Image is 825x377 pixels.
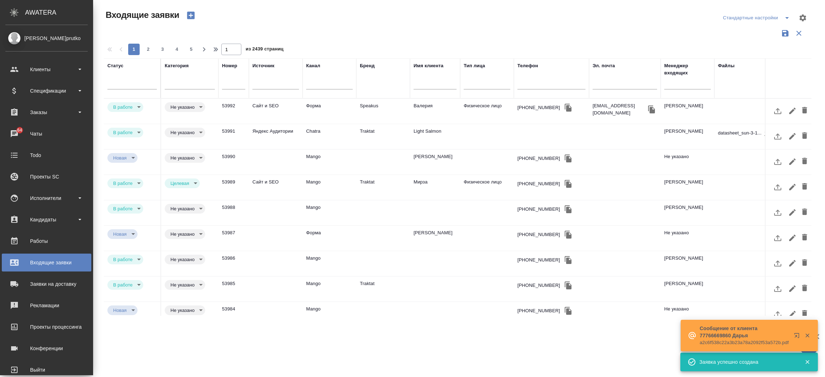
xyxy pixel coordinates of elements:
button: Закрыть [800,359,815,365]
div: Менеджер входящих [664,62,711,77]
button: Загрузить файл [769,102,786,119]
button: Закрыть [800,332,815,339]
div: [PHONE_NUMBER] [517,104,560,111]
button: Новая [111,231,129,237]
div: Рекламации [5,300,88,311]
div: Источник [252,62,274,69]
button: Скопировать [563,229,574,240]
td: Валерия [410,99,460,124]
button: Удалить [799,255,811,272]
p: [EMAIL_ADDRESS][DOMAIN_NAME] [593,102,646,117]
td: Mango [303,175,356,200]
button: Скопировать [563,153,574,164]
td: [PERSON_NAME] [661,251,714,276]
div: В работе [107,153,137,163]
td: [PERSON_NAME] [661,124,714,149]
button: Редактировать [786,204,799,221]
div: Категория [165,62,189,69]
button: Не указано [168,256,197,263]
button: Редактировать [786,229,799,246]
td: Не указано [661,150,714,175]
td: Traktat [356,124,410,149]
span: Входящие заявки [104,9,179,21]
button: Загрузить файл [769,280,786,297]
td: Mango [303,302,356,327]
div: Номер [222,62,237,69]
td: [PERSON_NAME] [661,200,714,225]
div: Имя клиента [414,62,443,69]
button: Целевая [168,180,191,186]
div: [PHONE_NUMBER] [517,206,560,213]
td: Мирза [410,175,460,200]
button: Редактировать [786,280,799,297]
div: [PHONE_NUMBER] [517,155,560,162]
td: Mango [303,251,356,276]
div: В работе [107,178,143,188]
td: Traktat [356,276,410,302]
a: 64Чаты [2,125,91,143]
button: Не указано [168,307,197,313]
a: Проекты SC [2,168,91,186]
button: Редактировать [786,255,799,272]
button: Удалить [799,204,811,221]
div: Канал [306,62,320,69]
button: Загрузить файл [769,305,786,323]
span: 64 [13,127,26,134]
td: 53990 [218,150,249,175]
button: Скачать [762,128,772,138]
div: Заявки на доставку [5,279,88,289]
div: [PERSON_NAME]prutko [5,34,88,42]
td: Speakus [356,99,410,124]
td: Traktat [356,175,410,200]
button: Открыть в новой вкладке [790,328,807,346]
button: Редактировать [786,305,799,323]
a: Проекты процессинга [2,318,91,336]
span: 5 [185,46,197,53]
a: Заявки на доставку [2,275,91,293]
div: Файлы [718,62,734,69]
div: [PHONE_NUMBER] [517,180,560,187]
button: Скопировать [563,255,574,265]
button: Удалить [799,153,811,170]
span: Настроить таблицу [794,9,811,26]
button: 4 [171,44,183,55]
a: Работы [2,232,91,250]
button: Удалить [799,102,811,119]
button: Новая [111,155,129,161]
div: Выйти [5,364,88,375]
td: Не указано [661,302,714,327]
div: Проекты SC [5,171,88,182]
button: В работе [111,282,135,288]
td: [PERSON_NAME] [410,226,460,251]
div: Проекты процессинга [5,322,88,332]
a: Todo [2,146,91,164]
td: 53988 [218,200,249,225]
button: В работе [111,129,135,136]
p: datasheet_sun-3-1... [718,129,762,137]
div: Статус [107,62,124,69]
span: 2 [143,46,154,53]
div: В работе [107,128,143,137]
div: [PHONE_NUMBER] [517,282,560,289]
td: Форма [303,226,356,251]
button: 2 [143,44,154,55]
td: 53989 [218,175,249,200]
div: Заказы [5,107,88,118]
button: Удалить [799,305,811,323]
div: Работы [5,236,88,246]
div: В работе [165,305,205,315]
div: Тип лица [464,62,485,69]
a: Рекламации [2,297,91,314]
td: Форма [303,99,356,124]
td: Физическое лицо [460,175,514,200]
td: Сайт и SEO [249,99,303,124]
div: В работе [107,229,137,239]
button: Скопировать [646,104,657,115]
div: Эл. почта [593,62,615,69]
div: В работе [165,128,205,137]
div: Исполнители [5,193,88,204]
div: В работе [165,255,205,264]
div: В работе [165,178,200,188]
td: Mango [303,150,356,175]
div: В работе [165,229,205,239]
